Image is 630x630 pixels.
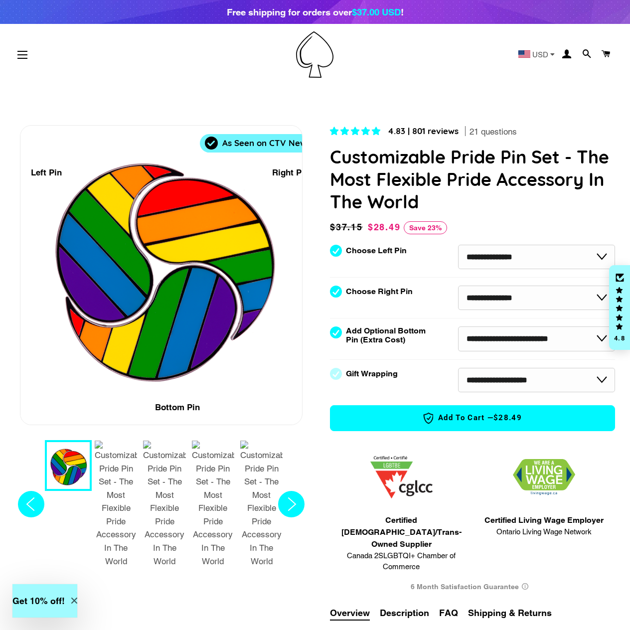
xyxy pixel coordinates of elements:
[484,526,604,538] span: Ontario Living Wage Network
[484,514,604,526] span: Certified Living Wage Employer
[380,606,429,620] button: Description
[20,126,303,425] div: 1 / 7
[330,606,370,621] button: Overview
[330,578,615,596] div: 6 Month Satisfaction Guarantee
[192,441,234,568] img: Customizable Pride Pin Set - The Most Flexible Pride Accessory In The World
[532,51,548,58] span: USD
[330,126,383,136] span: 4.83 stars
[468,606,552,620] button: Shipping & Returns
[45,440,92,491] button: 1 / 7
[330,405,615,431] button: Add to Cart —$28.49
[240,441,283,568] img: Customizable Pride Pin Set - The Most Flexible Pride Accessory In The World
[227,5,404,19] div: Free shipping for orders over !
[143,441,185,568] img: Customizable Pride Pin Set - The Most Flexible Pride Accessory In The World
[330,146,615,213] h1: Customizable Pride Pin Set - The Most Flexible Pride Accessory In The World
[140,440,188,572] button: 3 / 7
[275,440,308,572] button: Next slide
[370,456,433,498] img: 1705457225.png
[388,126,459,136] span: 4.83 | 801 reviews
[346,287,413,296] label: Choose Right Pin
[92,440,140,572] button: 2 / 7
[614,335,626,341] div: 4.8
[330,220,365,234] span: $37.15
[404,221,447,234] span: Save 23%
[609,265,630,350] div: Click to open Judge.me floating reviews tab
[470,126,517,138] span: 21 questions
[155,401,200,414] div: Bottom Pin
[15,440,47,572] button: Previous slide
[237,440,286,572] button: 5 / 7
[335,550,468,573] span: Canada 2SLGBTQI+ Chamber of Commerce
[95,441,137,568] img: Customizable Pride Pin Set - The Most Flexible Pride Accessory In The World
[368,222,401,232] span: $28.49
[513,459,575,495] img: 1706832627.png
[346,246,407,255] label: Choose Left Pin
[439,606,458,620] button: FAQ
[352,6,401,17] span: $37.00 USD
[345,412,600,425] span: Add to Cart —
[335,514,468,550] span: Certified [DEMOGRAPHIC_DATA]/Trans-Owned Supplier
[346,369,398,378] label: Gift Wrapping
[346,326,430,344] label: Add Optional Bottom Pin (Extra Cost)
[189,440,237,572] button: 4 / 7
[31,166,62,179] div: Left Pin
[272,166,309,179] div: Right Pin
[296,31,333,78] img: Pin-Ace
[493,413,522,423] span: $28.49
